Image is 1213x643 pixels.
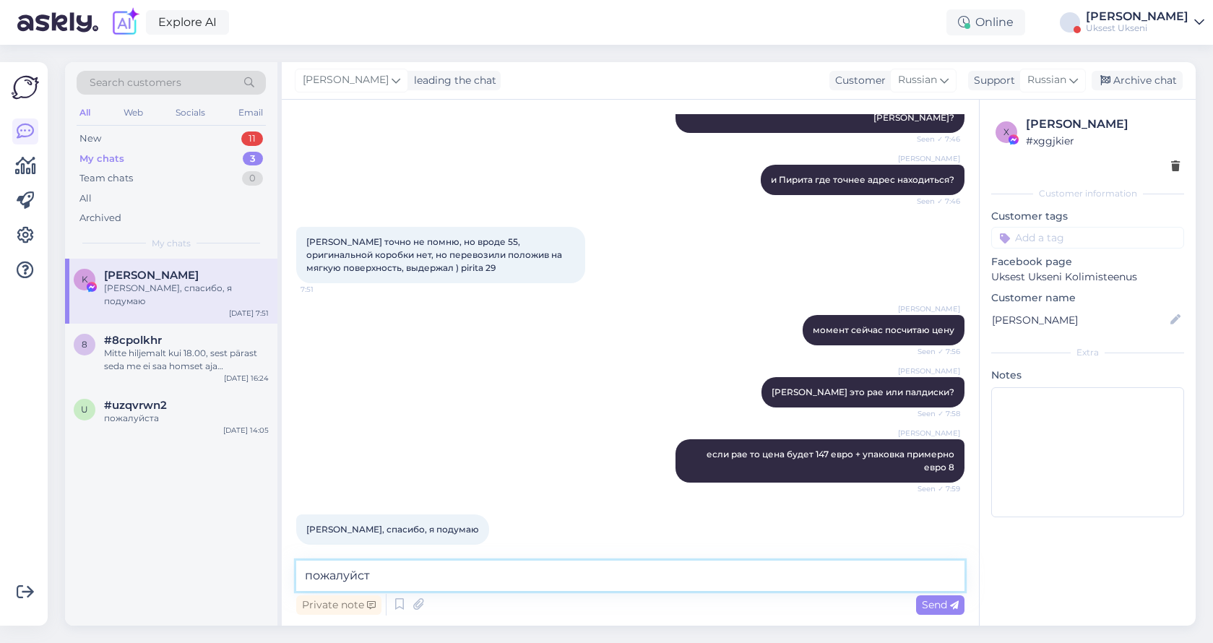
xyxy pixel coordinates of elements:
[301,545,355,556] span: 8:00
[229,308,269,319] div: [DATE] 7:51
[12,74,39,101] img: Askly Logo
[991,209,1184,224] p: Customer tags
[82,339,87,350] span: 8
[79,211,121,225] div: Archived
[906,134,960,144] span: Seen ✓ 7:46
[1026,116,1180,133] div: [PERSON_NAME]
[104,412,269,425] div: пожалуйста
[898,366,960,376] span: [PERSON_NAME]
[946,9,1025,35] div: Online
[898,428,960,439] span: [PERSON_NAME]
[110,7,140,38] img: explore-ai
[79,152,124,166] div: My chats
[81,404,88,415] span: u
[79,171,133,186] div: Team chats
[224,373,269,384] div: [DATE] 16:24
[991,187,1184,200] div: Customer information
[104,269,199,282] span: Kirill Sevtsenko
[243,152,263,166] div: 3
[236,103,266,122] div: Email
[898,153,960,164] span: [PERSON_NAME]
[991,254,1184,269] p: Facebook page
[772,387,954,397] span: [PERSON_NAME] это рае или палдиски?
[991,227,1184,249] input: Add a tag
[223,425,269,436] div: [DATE] 14:05
[771,174,954,185] span: и Пирита где точнее адрес находиться?
[79,191,92,206] div: All
[173,103,208,122] div: Socials
[1086,11,1204,34] a: [PERSON_NAME]Uksest Ukseni
[104,347,269,373] div: Mitte hiljemalt kui 18.00, sest pärast seda me ei saa homset aja garanteerida
[898,72,937,88] span: Russian
[898,303,960,314] span: [PERSON_NAME]
[301,284,355,295] span: 7:51
[906,196,960,207] span: Seen ✓ 7:46
[906,346,960,357] span: Seen ✓ 7:56
[906,408,960,419] span: Seen ✓ 7:58
[922,598,959,611] span: Send
[1086,11,1188,22] div: [PERSON_NAME]
[296,561,964,591] textarea: пожалуйс
[1086,22,1188,34] div: Uksest Ukseni
[991,290,1184,306] p: Customer name
[306,236,564,273] span: [PERSON_NAME] точно не помню, но вроде 55, оригинальной коробки нет, но перевозили положив на мяг...
[1026,133,1180,149] div: # xggjkier
[104,334,162,347] span: #8cpolkhr
[1003,126,1009,137] span: x
[829,73,886,88] div: Customer
[77,103,93,122] div: All
[1092,71,1183,90] div: Archive chat
[82,274,88,285] span: K
[991,269,1184,285] p: Uksest Ukseni Kolimisteenus
[1027,72,1066,88] span: Russian
[104,399,167,412] span: #uzqvrwn2
[152,237,191,250] span: My chats
[146,10,229,35] a: Explore AI
[992,312,1167,328] input: Add name
[79,131,101,146] div: New
[241,131,263,146] div: 11
[121,103,146,122] div: Web
[104,282,269,308] div: [PERSON_NAME], спасибо, я подумаю
[968,73,1015,88] div: Support
[707,449,957,472] span: если рае то цена будет 147 евро + упаковка примерно евро 8
[813,324,954,335] span: момент сейчас посчитаю цену
[906,483,960,494] span: Seen ✓ 7:59
[303,72,389,88] span: [PERSON_NAME]
[242,171,263,186] div: 0
[408,73,496,88] div: leading the chat
[991,368,1184,383] p: Notes
[90,75,181,90] span: Search customers
[296,595,381,615] div: Private note
[991,346,1184,359] div: Extra
[306,524,479,535] span: [PERSON_NAME], спасибо, я подумаю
